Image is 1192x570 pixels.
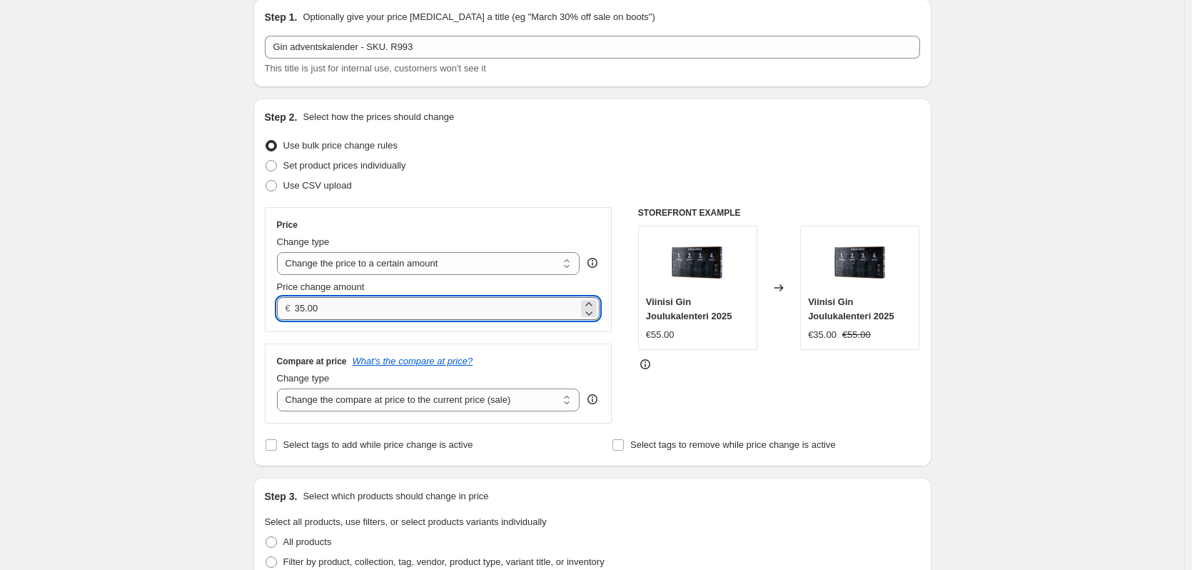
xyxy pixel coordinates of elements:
[283,180,352,191] span: Use CSV upload
[808,296,894,321] span: Viinisi Gin Joulukalenteri 2025
[585,392,600,406] div: help
[277,373,330,384] span: Change type
[303,110,454,124] p: Select how the prices should change
[286,303,291,314] span: €
[295,297,578,320] input: 80.00
[265,36,920,59] input: 30% off holiday sale
[265,110,298,124] h2: Step 2.
[265,10,298,24] h2: Step 1.
[265,63,486,74] span: This title is just for internal use, customers won't see it
[585,256,600,270] div: help
[283,536,332,547] span: All products
[283,160,406,171] span: Set product prices individually
[277,356,347,367] h3: Compare at price
[842,328,871,342] strike: €55.00
[265,489,298,504] h2: Step 3.
[630,439,836,450] span: Select tags to remove while price change is active
[353,356,473,366] button: What's the compare at price?
[277,236,330,247] span: Change type
[808,328,837,342] div: €35.00
[277,281,365,292] span: Price change amount
[646,328,675,342] div: €55.00
[283,556,605,567] span: Filter by product, collection, tag, vendor, product type, variant title, or inventory
[832,234,889,291] img: Ginkalender_dennye_2_80x.jpg
[303,10,655,24] p: Optionally give your price [MEDICAL_DATA] a title (eg "March 30% off sale on boots")
[283,439,473,450] span: Select tags to add while price change is active
[283,140,398,151] span: Use bulk price change rules
[638,207,920,219] h6: STOREFRONT EXAMPLE
[646,296,732,321] span: Viinisi Gin Joulukalenteri 2025
[277,219,298,231] h3: Price
[265,516,547,527] span: Select all products, use filters, or select products variants individually
[303,489,488,504] p: Select which products should change in price
[669,234,726,291] img: Ginkalender_dennye_2_80x.jpg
